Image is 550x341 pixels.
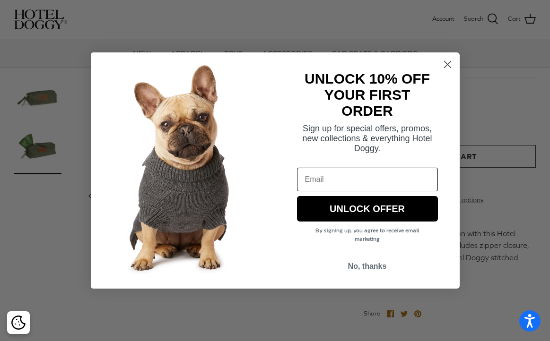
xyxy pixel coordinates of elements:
[91,52,275,289] img: 7cf315d2-500c-4d0a-a8b4-098d5756016d.jpeg
[439,56,456,73] button: Close dialog
[302,124,432,153] span: Sign up for special offers, promos, new collections & everything Hotel Doggy.
[297,257,438,275] button: No, thanks
[297,196,438,222] button: UNLOCK OFFER
[297,168,438,191] input: Email
[11,315,26,330] img: Cookie policy
[10,315,26,331] button: Cookie policy
[7,311,30,334] div: Cookie policy
[315,226,419,243] span: By signing up, you agree to receive email marketing
[305,71,430,119] strong: UNLOCK 10% OFF YOUR FIRST ORDER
